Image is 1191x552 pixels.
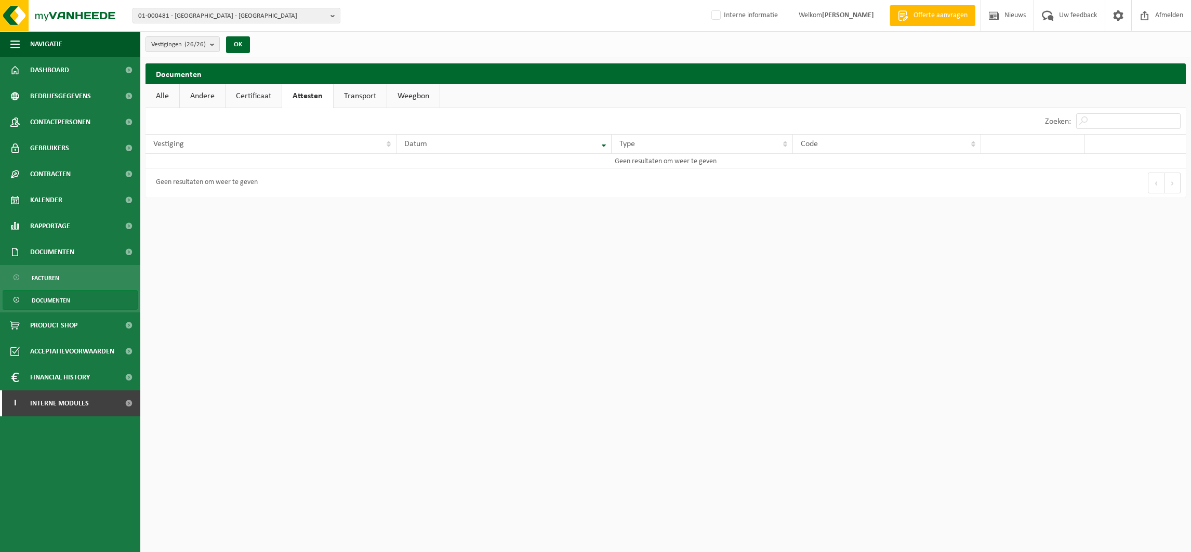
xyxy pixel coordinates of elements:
[30,312,77,338] span: Product Shop
[151,37,206,52] span: Vestigingen
[30,187,62,213] span: Kalender
[30,390,89,416] span: Interne modules
[3,268,138,287] a: Facturen
[145,154,1186,168] td: Geen resultaten om weer te geven
[890,5,975,26] a: Offerte aanvragen
[30,213,70,239] span: Rapportage
[30,364,90,390] span: Financial History
[30,135,69,161] span: Gebruikers
[138,8,326,24] span: 01-000481 - [GEOGRAPHIC_DATA] - [GEOGRAPHIC_DATA]
[145,84,179,108] a: Alle
[226,36,250,53] button: OK
[282,84,333,108] a: Attesten
[709,8,778,23] label: Interne informatie
[30,83,91,109] span: Bedrijfsgegevens
[30,239,74,265] span: Documenten
[30,161,71,187] span: Contracten
[32,291,70,310] span: Documenten
[226,84,282,108] a: Certificaat
[32,268,59,288] span: Facturen
[30,31,62,57] span: Navigatie
[619,140,635,148] span: Type
[1045,117,1071,126] label: Zoeken:
[334,84,387,108] a: Transport
[387,84,440,108] a: Weegbon
[133,8,340,23] button: 01-000481 - [GEOGRAPHIC_DATA] - [GEOGRAPHIC_DATA]
[10,390,20,416] span: I
[30,338,114,364] span: Acceptatievoorwaarden
[3,290,138,310] a: Documenten
[801,140,818,148] span: Code
[911,10,970,21] span: Offerte aanvragen
[30,57,69,83] span: Dashboard
[404,140,427,148] span: Datum
[180,84,225,108] a: Andere
[153,140,184,148] span: Vestiging
[151,174,258,192] div: Geen resultaten om weer te geven
[30,109,90,135] span: Contactpersonen
[184,41,206,48] count: (26/26)
[1164,173,1181,193] button: Next
[822,11,874,19] strong: [PERSON_NAME]
[1148,173,1164,193] button: Previous
[145,63,1186,84] h2: Documenten
[145,36,220,52] button: Vestigingen(26/26)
